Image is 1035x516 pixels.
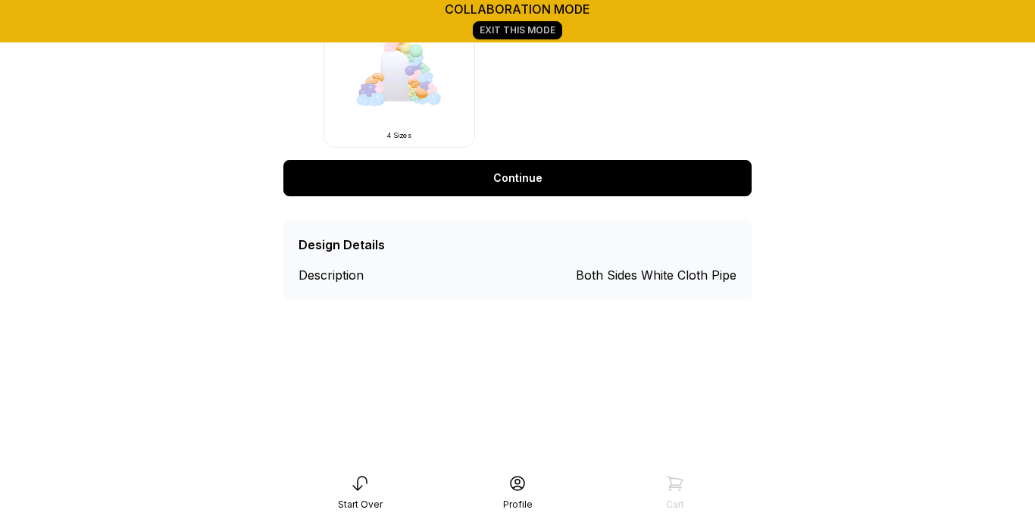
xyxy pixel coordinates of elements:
[299,266,408,284] div: Description
[666,499,684,511] div: Cart
[473,21,562,39] a: Exit This Mode
[342,131,456,140] div: 4 Sizes
[338,499,383,511] div: Start Over
[503,499,533,511] div: Profile
[576,266,736,284] div: Both Sides White Cloth Pipe
[299,236,385,254] div: Design Details
[283,160,752,196] a: Continue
